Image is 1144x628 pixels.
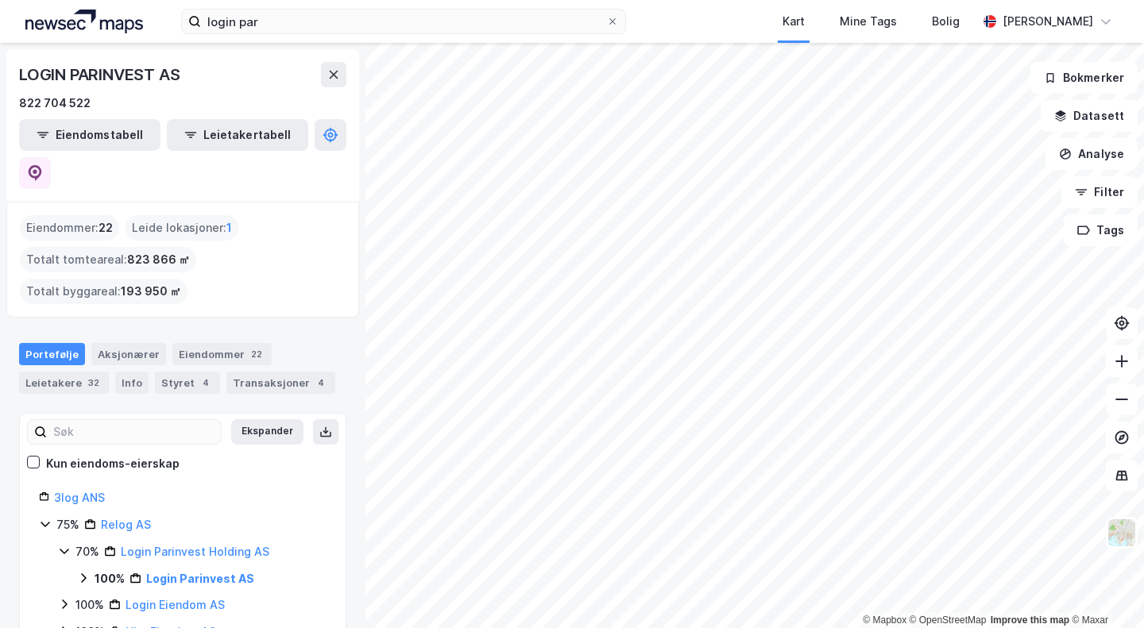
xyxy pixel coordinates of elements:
[20,279,187,304] div: Totalt byggareal :
[1065,552,1144,628] div: Kontrollprogram for chat
[783,12,805,31] div: Kart
[167,119,308,151] button: Leietakertabell
[20,215,119,241] div: Eiendommer :
[91,343,166,365] div: Aksjonærer
[20,247,196,272] div: Totalt tomteareal :
[991,615,1069,626] a: Improve this map
[47,420,221,444] input: Søk
[95,569,125,588] div: 100%
[231,419,303,445] button: Ekspander
[155,372,220,394] div: Styret
[1061,176,1138,208] button: Filter
[121,282,181,301] span: 193 950 ㎡
[127,250,190,269] span: 823 866 ㎡
[19,372,109,394] div: Leietakere
[1107,518,1137,548] img: Z
[248,346,265,362] div: 22
[121,545,269,558] a: Login Parinvest Holding AS
[1065,552,1144,628] iframe: Chat Widget
[201,10,606,33] input: Søk på adresse, matrikkel, gårdeiere, leietakere eller personer
[1041,100,1138,132] button: Datasett
[1064,214,1138,246] button: Tags
[25,10,143,33] img: logo.a4113a55bc3d86da70a041830d287a7e.svg
[19,343,85,365] div: Portefølje
[1030,62,1138,94] button: Bokmerker
[313,375,329,391] div: 4
[99,218,113,237] span: 22
[840,12,897,31] div: Mine Tags
[863,615,906,626] a: Mapbox
[126,215,238,241] div: Leide lokasjoner :
[75,595,104,615] div: 100%
[19,62,183,87] div: LOGIN PARINVEST AS
[19,94,91,113] div: 822 704 522
[75,542,99,561] div: 70%
[1003,12,1093,31] div: [PERSON_NAME]
[910,615,987,626] a: OpenStreetMap
[19,119,160,151] button: Eiendomstabell
[126,598,225,611] a: Login Eiendom AS
[101,518,151,531] a: Relog AS
[198,375,214,391] div: 4
[56,515,79,534] div: 75%
[115,372,149,394] div: Info
[54,491,105,504] a: 3log ANS
[85,375,102,391] div: 32
[226,218,232,237] span: 1
[932,12,960,31] div: Bolig
[226,372,335,394] div: Transaksjoner
[1045,138,1138,170] button: Analyse
[172,343,272,365] div: Eiendommer
[146,572,254,585] a: Login Parinvest AS
[46,454,180,473] div: Kun eiendoms-eierskap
